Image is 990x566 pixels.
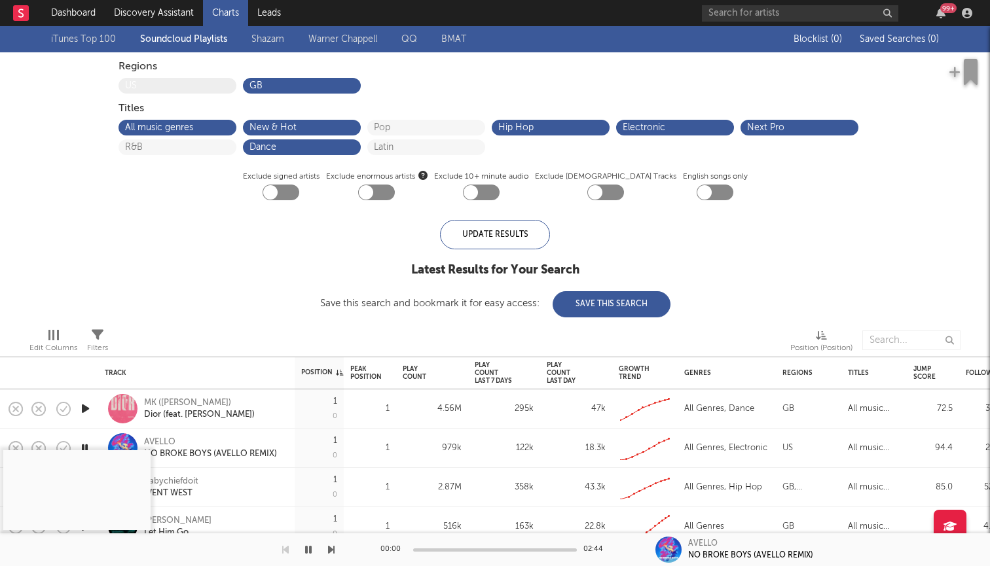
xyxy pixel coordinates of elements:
div: NO BROKE BOYS (AVELLO REMIX) [144,448,277,460]
div: GB [782,519,794,535]
div: 1 [333,476,337,484]
div: 22.8k [547,519,606,535]
div: All Genres, Dance [684,401,754,417]
div: All music genres, New & Hot [848,519,900,535]
div: Play Count [403,365,442,381]
div: Update Results [440,220,550,249]
a: AVELLONO BROKE BOYS (AVELLO REMIX) [144,436,277,460]
input: Search... [862,330,961,350]
div: 85.0 [913,480,953,495]
div: 1 [350,480,390,495]
div: [PERSON_NAME] [144,515,211,527]
button: Exclude enormous artists [418,169,428,181]
div: AVELLO [688,538,718,550]
div: 02:44 [583,542,610,557]
div: 1 [350,440,390,456]
div: 1 [350,519,390,535]
div: 358k [475,480,534,495]
div: All music genres, Electronic, Next Pro [848,440,900,456]
div: All music genres, Dance [848,401,900,417]
div: 47k [547,401,606,417]
div: GB [782,401,794,417]
div: Latest Results for Your Search [320,262,670,278]
a: Warner Chappell [308,31,377,47]
button: Saved Searches (0) [856,34,939,44]
a: BMAT [441,31,466,47]
button: Hip Hop [498,123,603,132]
span: Saved Searches [860,35,939,44]
button: Save This Search [553,291,670,317]
div: Position (Position) [790,340,852,356]
div: 516k [403,519,462,535]
div: Position [301,368,343,376]
div: Titles [848,369,894,377]
div: 1 [350,401,390,417]
label: Exclude [DEMOGRAPHIC_DATA] Tracks [535,169,676,185]
div: 00:00 [380,542,407,557]
div: US [782,440,793,456]
div: Filters [87,324,108,362]
div: Babychiefdoit [144,476,198,487]
div: NO BROKE BOYS (AVELLO REMIX) [688,550,813,561]
div: Regions [119,59,871,75]
label: Exclude signed artists [243,169,320,185]
div: Track [105,369,282,377]
button: Pop [374,123,479,132]
div: Growth Trend [619,365,651,381]
button: All music genres [125,123,230,132]
span: ( 0 ) [831,35,842,44]
a: [PERSON_NAME]Let Him Go [144,515,211,539]
div: Edit Columns [29,324,77,362]
div: All Genres, Electronic [684,440,767,456]
div: 1 [333,515,337,523]
div: MK ([PERSON_NAME]) [144,397,255,409]
span: Blocklist [794,35,842,44]
span: ( 0 ) [928,35,939,44]
div: Regions [782,369,828,377]
div: Let Him Go [144,527,211,539]
div: All Genres [684,519,724,535]
div: Play Count Last 7 Days [475,361,514,385]
div: 1 [333,436,337,445]
div: 122k [475,440,534,456]
div: 4.56M [403,401,462,417]
button: GB [249,81,354,90]
div: Genres [684,369,763,377]
button: Dance [249,143,354,152]
button: New & Hot [249,123,354,132]
div: Position (Position) [790,324,852,362]
div: 43.3k [547,480,606,495]
button: 99+ [936,8,945,18]
div: 0 [333,452,337,459]
a: Shazam [251,31,284,47]
button: R&B [125,143,230,152]
span: Exclude enormous artists [326,169,428,185]
div: 94.2 [913,519,953,535]
div: 2.87M [403,480,462,495]
div: All music genres, Hip Hop [848,480,900,495]
label: Exclude 10+ minute audio [434,169,528,185]
div: Dior (feat. [PERSON_NAME]) [144,409,255,421]
div: All Genres, Hip Hop [684,480,762,495]
a: QQ [401,31,417,47]
div: Peak Position [350,365,382,381]
div: WENT WEST [144,487,198,499]
div: Edit Columns [29,340,77,356]
div: 18.3k [547,440,606,456]
div: 94.4 [913,440,953,456]
div: 99 + [940,3,957,13]
div: GB, [GEOGRAPHIC_DATA] [782,480,871,495]
div: Filters [87,340,108,356]
a: iTunes Top 100 [51,31,116,47]
div: 0 [333,491,337,499]
label: English songs only [683,169,748,185]
button: Electronic [623,123,727,132]
button: US [125,81,230,90]
div: Titles [119,101,871,116]
div: 72.5 [913,401,953,417]
button: Latin [374,143,479,152]
div: 1 [333,397,337,406]
a: BabychiefdoitWENT WEST [144,476,198,499]
div: 163k [475,519,534,535]
a: MK ([PERSON_NAME])Dior (feat. [PERSON_NAME]) [144,397,255,421]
